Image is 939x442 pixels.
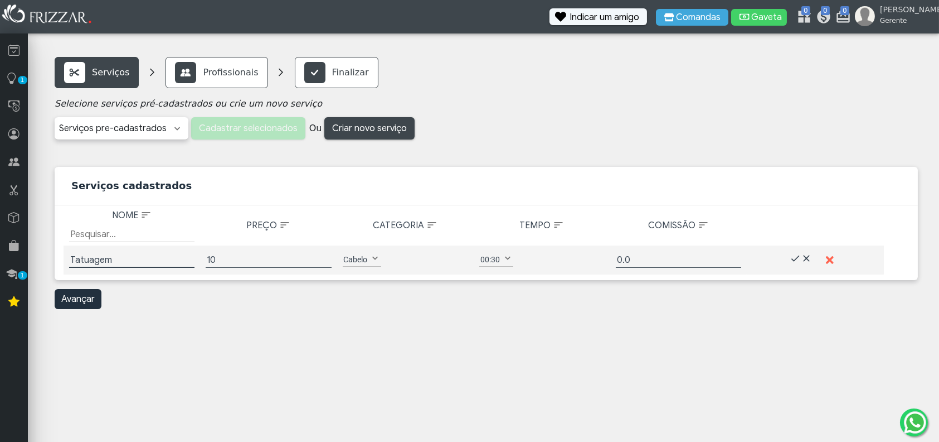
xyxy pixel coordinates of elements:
[203,66,258,79] p: Profissionais
[731,9,787,26] button: Gaveta
[880,16,930,26] span: Gerente
[71,180,192,192] h5: Serviços cadastrados
[55,98,322,109] i: Selecione serviços pré-cadastrados ou crie um novo serviço
[18,76,27,84] span: 1
[324,117,415,140] button: Criar novo serviço
[816,9,827,28] a: 0
[549,8,647,25] button: Indicar um amigo
[332,66,369,79] p: Finalizar
[246,220,277,231] span: Preço
[55,289,101,309] a: Avançar
[656,9,728,26] button: Comandas
[69,227,194,242] input: Pesquisar...
[64,205,200,246] th: Nome: activate to sort column ascending
[796,9,807,28] a: 0
[835,9,846,28] a: 0
[92,66,129,79] p: Serviços
[332,120,407,137] span: Criar novo serviço
[343,253,369,266] label: Cabelo
[880,4,930,16] span: [PERSON_NAME]
[821,6,830,15] span: 0
[200,205,337,246] th: Preço: activate to sort column ascending
[840,6,849,15] span: 0
[676,13,721,22] span: Comandas
[309,123,322,133] span: Ou
[373,220,424,231] span: Categoria
[610,205,747,246] th: Comissão: activate to sort column ascending
[823,249,840,271] button: ui-button
[55,57,139,88] a: Serviços
[69,252,194,268] input: Pesquisar...
[831,252,832,268] span: ui-button
[59,122,167,135] li: Serviços pre-cadastrados
[801,6,810,15] span: 0
[519,220,551,231] span: Tempo
[337,205,474,246] th: Categoria: activate to sort column ascending
[902,409,928,436] img: whatsapp.png
[166,57,267,88] a: Profissionais
[751,13,779,22] span: Gaveta
[474,205,610,246] th: Tempo: activate to sort column ascending
[570,13,639,22] span: Indicar um amigo
[295,57,378,88] a: Finalizar
[648,220,695,231] span: Comissão
[479,253,501,266] label: 00:30
[18,271,27,280] span: 1
[855,6,933,26] a: [PERSON_NAME] Gerente
[112,210,138,221] span: Nome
